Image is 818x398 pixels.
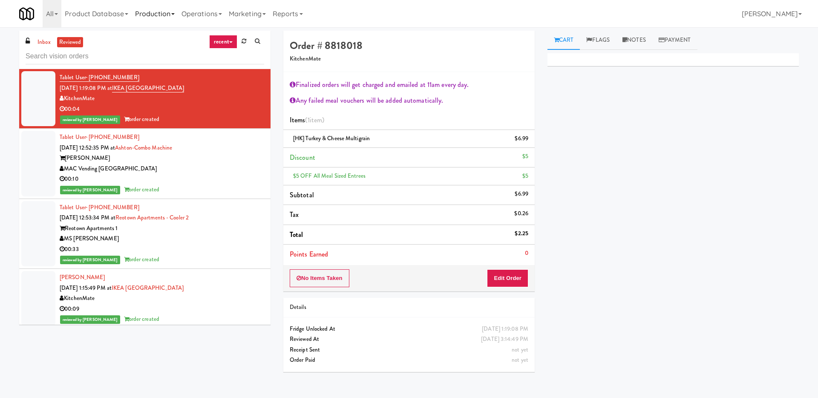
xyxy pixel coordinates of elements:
span: reviewed by [PERSON_NAME] [60,315,120,324]
a: Cart [547,31,580,50]
div: [PERSON_NAME] [60,153,264,164]
span: order created [124,115,159,123]
h5: KitchenMate [290,56,528,62]
div: 00:09 [60,304,264,314]
input: Search vision orders [26,49,264,64]
span: not yet [512,346,528,354]
div: KitchenMate [60,293,264,304]
span: order created [124,255,159,263]
span: [HK] Turkey & Cheese Multigrain [293,134,370,142]
span: Items [290,115,324,125]
a: Ashton-Combo Machine [115,144,172,152]
div: 00:33 [60,244,264,255]
div: $6.99 [515,133,528,144]
span: [DATE] 1:15:49 PM at [60,284,112,292]
span: order created [124,185,159,193]
a: Tablet User· [PHONE_NUMBER] [60,133,139,141]
div: MS [PERSON_NAME] [60,234,264,244]
span: Total [290,230,303,239]
div: $2.25 [515,228,528,239]
div: Reotown Apartments 1 [60,223,264,234]
div: $5 [522,151,528,162]
a: Notes [616,31,652,50]
div: $6.99 [515,189,528,199]
div: $5 [522,171,528,182]
div: $0.26 [514,208,528,219]
span: [DATE] 12:53:34 PM at [60,213,115,222]
div: MAC Vending [GEOGRAPHIC_DATA] [60,164,264,174]
ng-pluralize: item [310,115,322,125]
button: No Items Taken [290,269,349,287]
a: Payment [652,31,697,50]
div: Finalized orders will get charged and emailed at 11am every day. [290,78,528,91]
span: Subtotal [290,190,314,200]
span: · [PHONE_NUMBER] [86,133,139,141]
div: Any failed meal vouchers will be added automatically. [290,94,528,107]
button: Edit Order [487,269,528,287]
div: [DATE] 1:19:08 PM [482,324,528,335]
span: $5 OFF All Meal Sized Entrees [293,172,366,180]
div: Reviewed At [290,334,528,345]
li: [PERSON_NAME][DATE] 1:15:49 PM atIKEA [GEOGRAPHIC_DATA]KitchenMate00:09reviewed by [PERSON_NAME]o... [19,269,271,329]
a: reviewed [57,37,84,48]
span: reviewed by [PERSON_NAME] [60,256,120,264]
li: Tablet User· [PHONE_NUMBER][DATE] 1:19:08 PM atIKEA [GEOGRAPHIC_DATA]KitchenMate00:04reviewed by ... [19,69,271,129]
a: Tablet User· [PHONE_NUMBER] [60,73,139,82]
span: · [PHONE_NUMBER] [86,203,139,211]
a: IKEA [GEOGRAPHIC_DATA] [112,84,184,92]
img: Micromart [19,6,34,21]
span: reviewed by [PERSON_NAME] [60,186,120,194]
span: Points Earned [290,249,328,259]
a: Flags [580,31,616,50]
a: Reotown Apartments - Cooler 2 [115,213,189,222]
span: order created [124,315,159,323]
div: Fridge Unlocked At [290,324,528,335]
li: Tablet User· [PHONE_NUMBER][DATE] 12:52:35 PM atAshton-Combo Machine[PERSON_NAME]MAC Vending [GEO... [19,129,271,199]
a: IKEA [GEOGRAPHIC_DATA] [112,284,184,292]
div: Details [290,302,528,313]
div: [DATE] 3:14:49 PM [481,334,528,345]
h4: Order # 8818018 [290,40,528,51]
a: [PERSON_NAME] [60,273,105,281]
span: Discount [290,153,315,162]
span: Tax [290,210,299,219]
span: · [PHONE_NUMBER] [86,73,139,81]
li: Tablet User· [PHONE_NUMBER][DATE] 12:53:34 PM atReotown Apartments - Cooler 2Reotown Apartments 1... [19,199,271,269]
div: 00:10 [60,174,264,185]
div: 00:04 [60,104,264,115]
span: [DATE] 1:19:08 PM at [60,84,112,92]
div: Order Paid [290,355,528,366]
span: [DATE] 12:52:35 PM at [60,144,115,152]
div: KitchenMate [60,93,264,104]
div: Receipt Sent [290,345,528,355]
span: (1 ) [305,115,324,125]
span: not yet [512,356,528,364]
a: inbox [35,37,53,48]
span: reviewed by [PERSON_NAME] [60,115,120,124]
div: 0 [525,248,528,259]
a: recent [209,35,237,49]
a: Tablet User· [PHONE_NUMBER] [60,203,139,211]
